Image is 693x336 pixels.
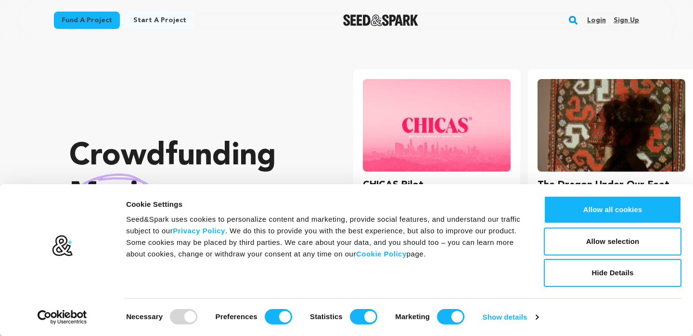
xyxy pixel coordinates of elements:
[343,14,419,26] a: Seed&Spark Homepage
[69,174,153,216] img: hand sketched image
[587,13,606,28] a: Login
[544,228,681,255] button: Allow selection
[310,312,343,321] strong: Statistics
[544,259,681,287] button: Hide Details
[51,235,73,257] img: logo
[483,310,539,324] a: Show details
[216,312,257,321] strong: Preferences
[54,12,120,29] a: Fund a project
[363,177,423,193] h3: CHICAS Pilot
[395,312,430,321] strong: Marketing
[538,79,685,172] img: The Dragon Under Our Feet image
[343,14,419,26] img: Seed&Spark Logo Dark Mode
[614,13,639,28] a: Sign up
[126,12,194,29] a: Start a project
[356,250,407,258] a: Cookie Policy
[126,199,522,210] div: Cookie Settings
[173,227,225,235] a: Privacy Policy
[538,177,669,193] h3: The Dragon Under Our Feet
[363,79,511,172] img: CHICAS Pilot image
[20,310,104,324] a: Usercentrics Cookiebot - opens in a new window
[126,214,522,260] div: Seed&Spark uses cookies to personalize content and marketing, provide social features, and unders...
[126,312,163,321] strong: Necessary
[69,137,315,253] p: Crowdfunding that .
[544,196,681,224] button: Allow all cookies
